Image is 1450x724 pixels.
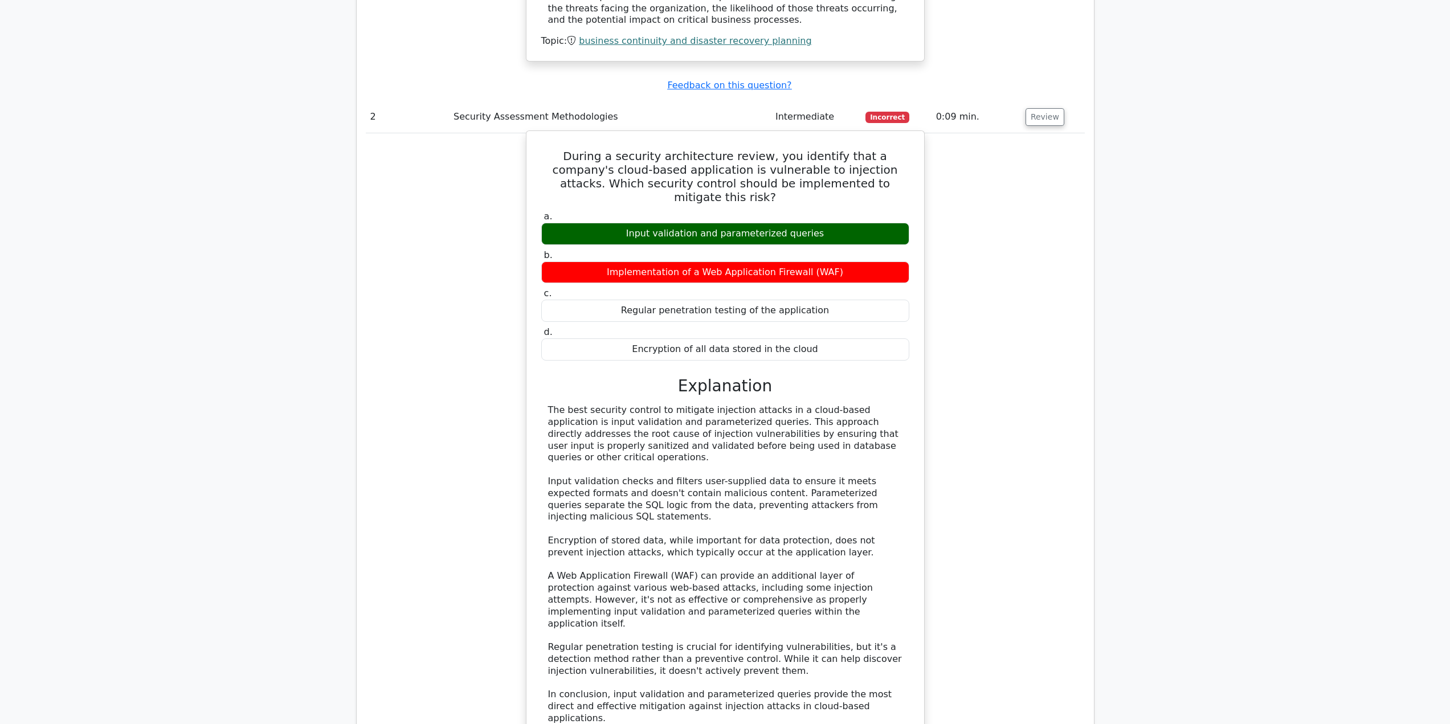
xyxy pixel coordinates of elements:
span: d. [544,326,553,337]
td: Intermediate [771,101,861,133]
span: Incorrect [865,112,909,123]
div: Regular penetration testing of the application [541,300,909,322]
td: 2 [366,101,450,133]
h5: During a security architecture review, you identify that a company's cloud-based application is v... [540,149,910,204]
a: business continuity and disaster recovery planning [579,35,811,46]
div: Input validation and parameterized queries [541,223,909,245]
a: Feedback on this question? [667,80,791,91]
td: 0:09 min. [932,101,1021,133]
div: Encryption of all data stored in the cloud [541,338,909,361]
div: Topic: [541,35,909,47]
div: Implementation of a Web Application Firewall (WAF) [541,261,909,284]
td: Security Assessment Methodologies [449,101,771,133]
span: c. [544,288,552,298]
h3: Explanation [548,377,902,396]
span: a. [544,211,553,222]
button: Review [1026,108,1064,126]
span: b. [544,249,553,260]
